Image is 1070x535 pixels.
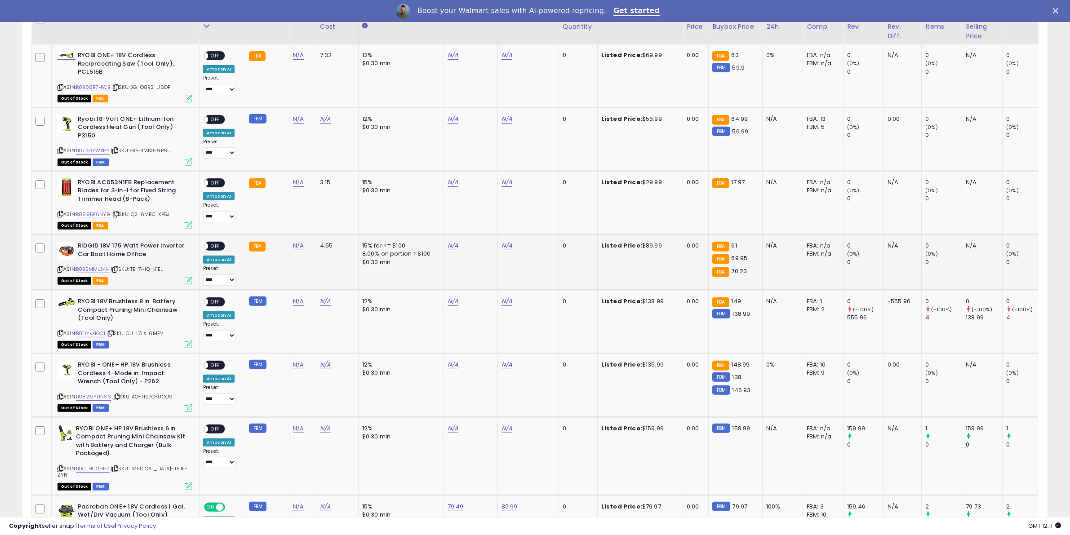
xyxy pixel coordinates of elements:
[687,361,701,369] div: 0.00
[712,178,729,188] small: FBA
[847,195,884,203] div: 0
[1006,369,1019,376] small: (0%)
[888,51,915,59] div: N/A
[601,503,676,511] div: $79.97
[502,502,518,511] a: 89.99
[93,95,108,102] span: FBA
[203,448,238,469] div: Preset:
[111,84,170,91] span: | SKU: XG-O8RS-U6DP
[925,258,962,266] div: 0
[1006,131,1043,139] div: 0
[766,178,796,186] div: N/A
[448,360,458,369] a: N/A
[58,341,91,349] span: All listings that are currently out of stock and unavailable for purchase on Amazon
[733,63,745,72] span: 59.9
[712,115,729,125] small: FBA
[563,242,590,250] div: 0
[293,178,304,187] a: N/A
[807,369,836,377] div: FBM: 9
[766,242,796,250] div: N/A
[77,522,115,530] a: Terms of Use
[1006,195,1043,203] div: 0
[766,297,796,305] div: N/A
[448,178,458,187] a: N/A
[1006,115,1043,123] div: 0
[732,51,739,59] span: 63
[76,265,110,273] a: B0BSMML34H
[208,52,222,60] span: OFF
[807,297,836,305] div: FBA: 1
[76,330,105,337] a: B0DYKX1GC1
[807,115,836,123] div: FBA: 13
[807,250,836,258] div: FBM: n/a
[563,297,590,305] div: 0
[203,385,238,405] div: Preset:
[847,250,860,257] small: (0%)
[502,424,512,433] a: N/A
[208,425,222,433] span: OFF
[58,242,75,260] img: 41PeYhW-zJL._SL40_.jpg
[448,51,458,60] a: N/A
[502,178,512,187] a: N/A
[58,424,74,442] img: 41p2MKfHVvL._SL40_.jpg
[93,341,109,349] span: FBM
[76,424,185,460] b: RYOBI ONE+ HP 18V Brushless 6 in. Compact Pruning Mini Chainsaw Kit with Battery and Charger (Bul...
[687,115,701,123] div: 0.00
[362,115,437,123] div: 12%
[766,361,796,369] div: 0%
[1006,361,1043,369] div: 0
[320,360,331,369] a: N/A
[208,115,222,123] span: OFF
[249,360,266,369] small: FBM
[853,306,874,313] small: (-100%)
[293,51,304,60] a: N/A
[601,241,642,250] b: Listed Price:
[732,254,748,262] span: 69.95
[687,51,701,59] div: 0.00
[320,424,331,433] a: N/A
[563,361,590,369] div: 0
[563,115,590,123] div: 0
[847,297,884,305] div: 0
[203,256,235,264] div: Amazon AI
[203,321,238,341] div: Preset:
[249,502,266,511] small: FBM
[712,385,730,395] small: FBM
[563,424,590,433] div: 0
[601,115,642,123] b: Listed Price:
[362,424,437,433] div: 12%
[888,424,915,433] div: N/A
[925,424,962,433] div: 1
[712,297,729,307] small: FBA
[203,438,235,447] div: Amazon AI
[925,377,962,385] div: 0
[888,178,915,186] div: N/A
[847,242,884,250] div: 0
[847,131,884,139] div: 0
[732,267,747,275] span: 70.23
[847,124,860,131] small: (0%)
[847,178,884,186] div: 0
[925,250,938,257] small: (0%)
[208,179,222,186] span: OFF
[966,441,1002,449] div: 0
[111,211,169,218] span: | SKU: Q2-6MRC-XP5J
[1006,242,1043,250] div: 0
[78,361,187,388] b: RYOBI - ONE+ HP 18V Brushless Cordless 4-Mode in. Impact Wrench (Tool Only) - P262
[362,369,437,377] div: $0.30 min
[502,360,512,369] a: N/A
[563,51,590,59] div: 0
[448,115,458,124] a: N/A
[807,424,836,433] div: FBA: n/a
[807,361,836,369] div: FBA: 10
[203,192,235,200] div: Amazon AI
[925,60,938,67] small: (0%)
[732,241,737,250] span: 61
[78,503,187,522] b: Pacroban ONE+ 18V Cordless 1 Gal. Wet/Dry Vacuum (Tool Only)
[925,131,962,139] div: 0
[362,178,437,186] div: 15%
[966,115,995,123] div: N/A
[766,51,796,59] div: 0%
[712,309,730,318] small: FBM
[293,297,304,306] a: N/A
